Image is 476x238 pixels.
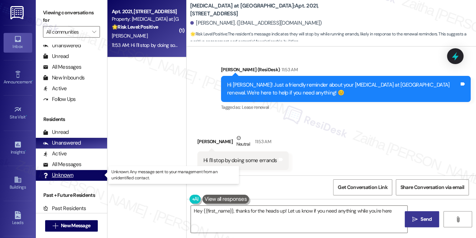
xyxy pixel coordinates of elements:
[221,66,471,76] div: [PERSON_NAME] (ResiDesk)
[112,8,178,15] div: Apt. 2021, [STREET_ADDRESS]
[400,184,464,191] span: Share Conversation via email
[396,179,469,195] button: Share Conversation via email
[43,63,81,71] div: All Messages
[45,220,98,232] button: New Message
[43,128,69,136] div: Unread
[412,217,418,222] i: 
[112,42,199,48] div: 11:53 AM: Hi I'll stop by doing some errands
[43,96,76,103] div: Follow Ups
[43,85,67,92] div: Active
[43,53,69,60] div: Unread
[338,184,387,191] span: Get Conversation Link
[43,161,81,168] div: All Messages
[190,19,322,27] div: [PERSON_NAME]. ([EMAIL_ADDRESS][DOMAIN_NAME])
[43,150,67,157] div: Active
[25,149,26,154] span: •
[235,134,251,149] div: Neutral
[4,103,32,123] a: Site Visit •
[32,78,33,83] span: •
[242,104,269,110] span: Lease renewal
[46,26,88,38] input: All communities
[455,217,460,222] i: 
[4,139,32,158] a: Insights •
[53,223,58,229] i: 
[253,138,271,145] div: 11:53 AM
[43,74,85,82] div: New Inbounds
[92,29,96,35] i: 
[112,15,178,23] div: Property: [MEDICAL_DATA] at [GEOGRAPHIC_DATA]
[36,191,107,199] div: Past + Future Residents
[4,33,32,52] a: Inbox
[111,169,236,181] p: Unknown: Any message sent to your management from an unidentified contact.
[190,2,333,18] b: [MEDICAL_DATA] at [GEOGRAPHIC_DATA]: Apt. 2021, [STREET_ADDRESS]
[36,116,107,123] div: Residents
[203,157,277,164] div: Hi I'll stop by doing some errands
[280,66,298,73] div: 11:53 AM
[221,102,471,112] div: Tagged as:
[197,134,289,152] div: [PERSON_NAME]
[190,30,476,46] span: : The resident's message indicates they will stop by while running errands, likely in response to...
[10,6,25,19] img: ResiDesk Logo
[43,139,81,147] div: Unanswered
[61,222,90,229] span: New Message
[191,206,407,233] textarea: To enrich screen reader interactions, please activate Accessibility in Grammarly extension settings
[112,24,158,30] strong: 🌟 Risk Level: Positive
[190,31,227,37] strong: 🌟 Risk Level: Positive
[227,81,459,97] div: Hi [PERSON_NAME]! Just a friendly reminder about your [MEDICAL_DATA] at [GEOGRAPHIC_DATA] renewal...
[112,33,148,39] span: [PERSON_NAME]
[43,7,100,26] label: Viewing conversations for
[405,211,439,227] button: Send
[43,205,86,212] div: Past Residents
[43,42,81,49] div: Unanswered
[420,215,432,223] span: Send
[26,113,27,118] span: •
[4,209,32,228] a: Leads
[333,179,392,195] button: Get Conversation Link
[4,174,32,193] a: Buildings
[43,171,73,179] div: Unknown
